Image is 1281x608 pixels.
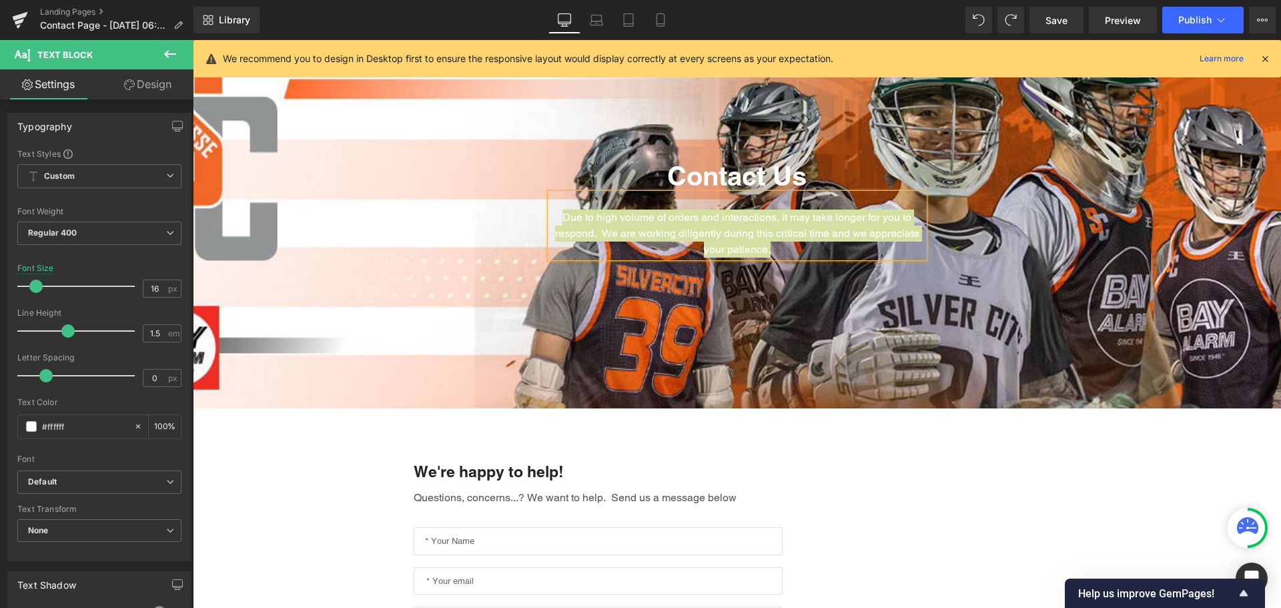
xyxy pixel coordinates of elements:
[168,284,179,293] span: px
[17,398,181,407] div: Text Color
[219,14,250,26] span: Library
[580,7,612,33] a: Laptop
[193,7,260,33] a: New Library
[17,113,72,132] div: Typography
[612,7,645,33] a: Tablet
[17,264,54,273] div: Font Size
[997,7,1024,33] button: Redo
[221,487,590,515] input: * Your Name
[99,69,196,99] a: Design
[1249,7,1276,33] button: More
[168,374,179,382] span: px
[223,51,833,66] p: We recommend you to design in Desktop first to ensure the responsive layout would display correct...
[1089,7,1157,33] a: Preview
[28,228,77,238] b: Regular 400
[40,20,168,31] span: Contact Page - [DATE] 06:31:43
[358,170,731,218] p: Due to high volume of orders and interactions, it may take longer for you to respond. We are work...
[44,171,75,182] b: Custom
[1162,7,1244,33] button: Publish
[1178,15,1212,25] span: Publish
[645,7,677,33] a: Mobile
[28,525,49,535] b: None
[17,505,181,514] div: Text Transform
[28,477,57,488] i: Default
[149,415,181,438] div: %
[1236,563,1268,595] div: Open Intercom Messenger
[1078,585,1252,601] button: Show survey - Help us improve GemPages!
[17,454,181,464] div: Font
[37,49,93,60] span: Text Block
[17,308,181,318] div: Line Height
[548,7,580,33] a: Desktop
[1194,51,1249,67] a: Learn more
[17,207,181,216] div: Font Weight
[1078,587,1236,600] span: Help us improve GemPages!
[17,572,76,591] div: Text Shadow
[17,148,181,159] div: Text Styles
[168,329,179,338] span: em
[221,450,590,466] p: Questions, concerns...? We want to help. Send us a message below
[221,422,590,442] p: We're happy to help!
[17,353,181,362] div: Letter Spacing
[221,527,590,555] input: * Your email
[1045,13,1067,27] span: Save
[40,7,193,17] a: Landing Pages
[1105,13,1141,27] span: Preview
[42,419,127,434] input: Color
[965,7,992,33] button: Undo
[358,119,731,154] h1: Contact Us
